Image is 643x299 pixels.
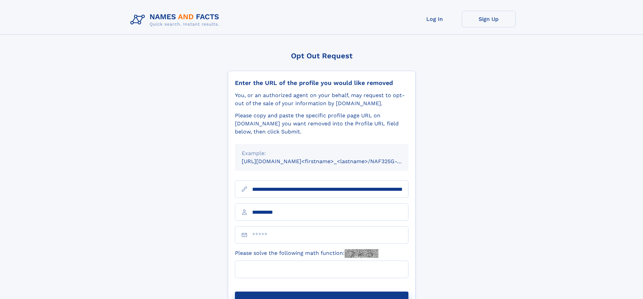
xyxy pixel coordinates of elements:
div: Example: [242,149,402,157]
img: Logo Names and Facts [128,11,225,29]
div: Opt Out Request [228,52,416,60]
small: [URL][DOMAIN_NAME]<firstname>_<lastname>/NAF325G-xxxxxxxx [242,158,421,165]
div: Enter the URL of the profile you would like removed [235,79,408,87]
div: You, or an authorized agent on your behalf, may request to opt-out of the sale of your informatio... [235,91,408,108]
div: Please copy and paste the specific profile page URL on [DOMAIN_NAME] you want removed into the Pr... [235,112,408,136]
a: Sign Up [462,11,516,27]
a: Log In [408,11,462,27]
label: Please solve the following math function: [235,249,378,258]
